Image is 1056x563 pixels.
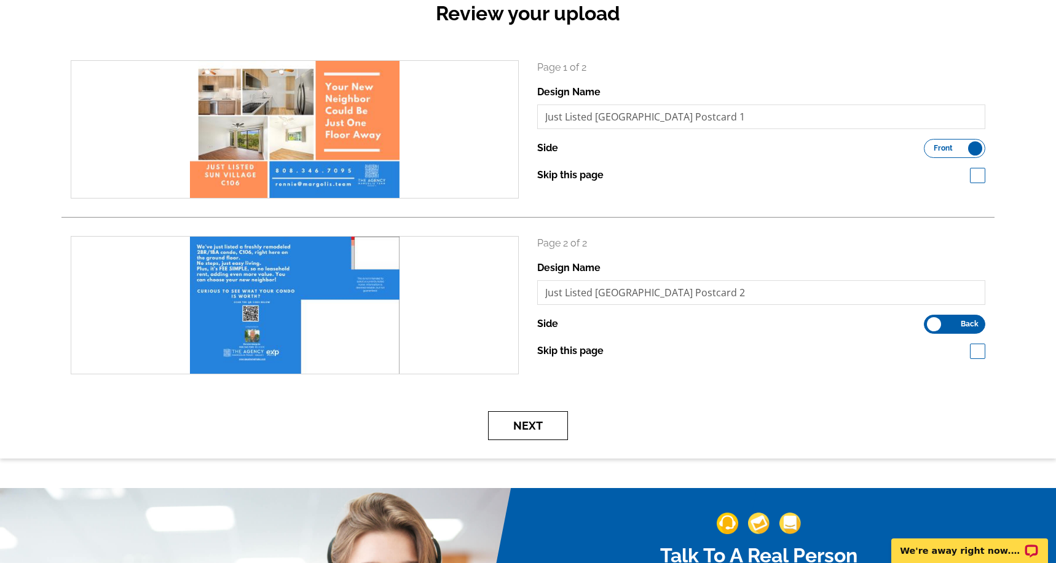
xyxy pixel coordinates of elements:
[488,411,568,440] button: Next
[748,513,770,534] img: support-img-2.png
[883,524,1056,563] iframe: LiveChat chat widget
[537,261,601,275] label: Design Name
[537,344,604,358] label: Skip this page
[537,280,985,305] input: File Name
[537,168,604,183] label: Skip this page
[961,321,979,327] span: Back
[779,513,801,534] img: support-img-3_1.png
[537,317,558,331] label: Side
[537,141,558,156] label: Side
[537,85,601,100] label: Design Name
[717,513,738,534] img: support-img-1.png
[537,60,985,75] p: Page 1 of 2
[934,145,953,151] span: Front
[61,2,995,25] h2: Review your upload
[537,236,985,251] p: Page 2 of 2
[537,104,985,129] input: File Name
